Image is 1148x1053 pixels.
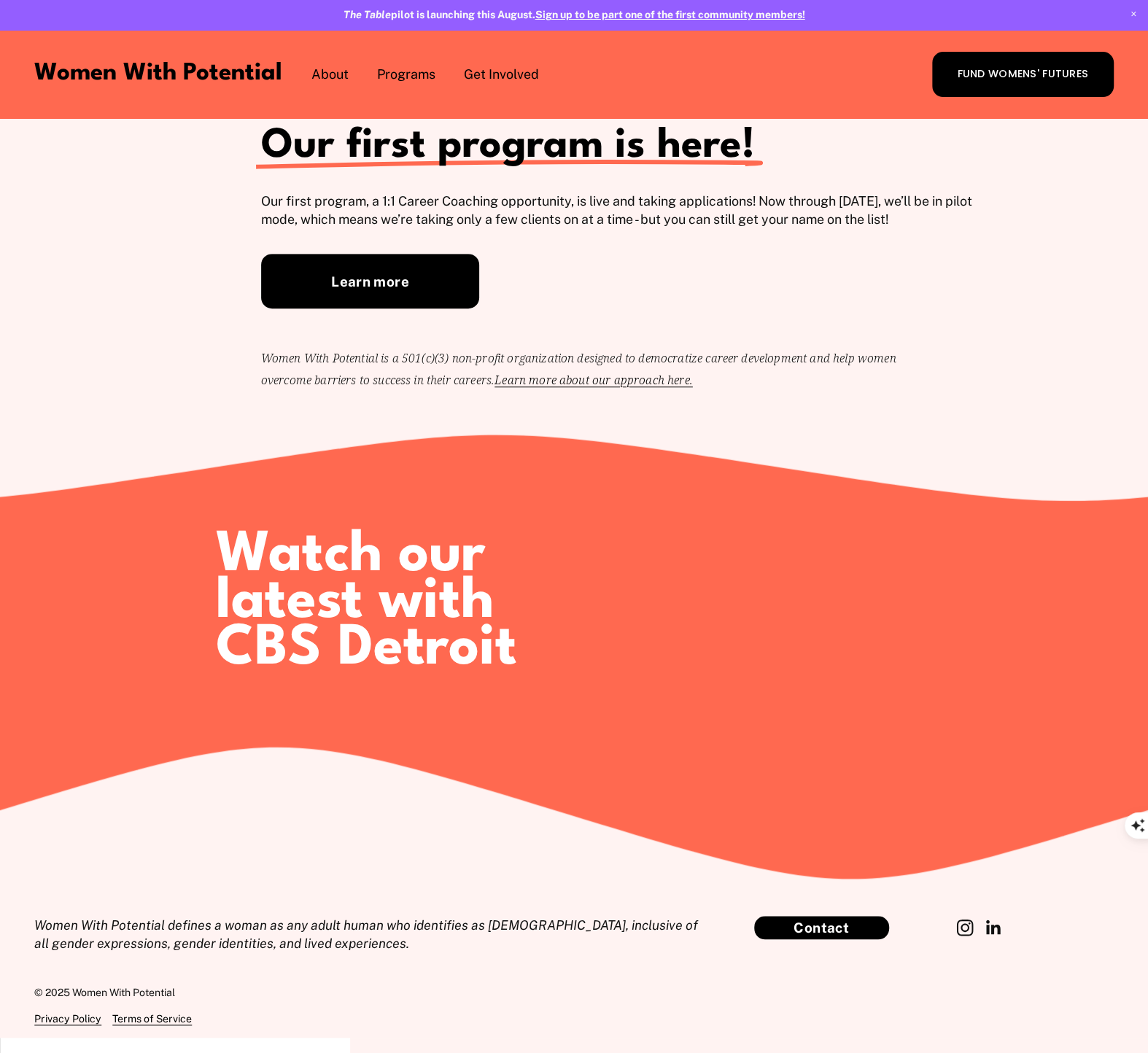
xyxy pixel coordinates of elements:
[984,919,1001,936] a: LinkedIn
[112,1012,192,1027] a: Terms of Service
[261,192,978,228] p: Our first program, a 1:1 Career Coaching opportunity, is live and taking applications! Now throug...
[261,126,755,166] span: Our first program is here!
[932,52,1114,98] a: FUND WOMENS' FUTURES
[377,64,435,85] a: folder dropdown
[34,986,484,1000] p: © 2025 Women With Potential
[464,65,539,83] span: Get Involved
[261,350,899,389] code: Women With Potential is a 501(c)(3) non-profit organization designed to democratize career develo...
[344,9,535,20] strong: pilot is launching this August.
[377,65,435,83] span: Programs
[34,917,701,951] em: Women With Potential defines a woman as any adult human who identifies as [DEMOGRAPHIC_DATA], inc...
[311,64,349,85] a: folder dropdown
[495,372,693,389] a: Learn more about our approach here.
[956,919,974,936] a: Instagram
[216,529,517,676] span: Watch our latest with CBS Detroit
[535,9,805,20] a: Sign up to be part one of the first community members!
[34,1012,101,1027] a: Privacy Policy
[311,65,349,83] span: About
[464,64,539,85] a: folder dropdown
[344,9,391,20] em: The Table
[754,916,889,939] a: Contact
[261,254,480,308] a: Learn more
[34,62,282,85] a: Women With Potential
